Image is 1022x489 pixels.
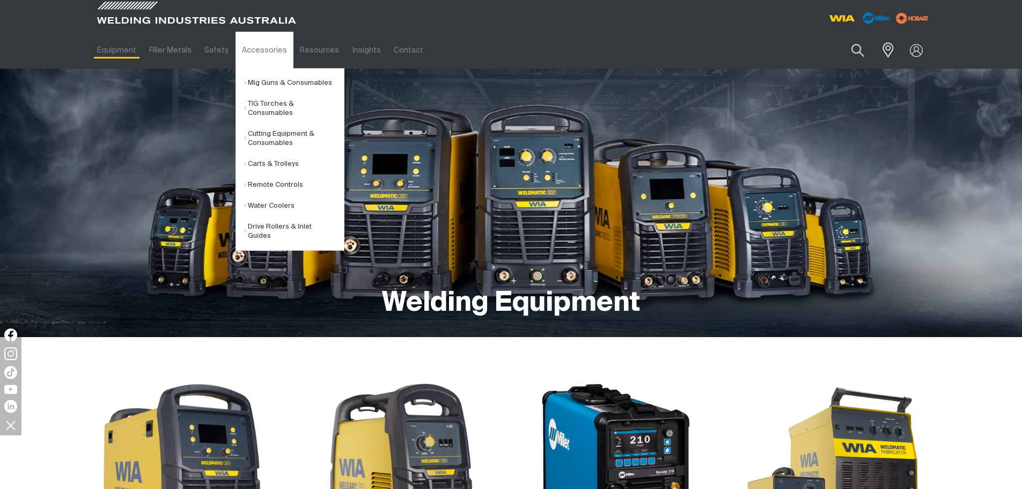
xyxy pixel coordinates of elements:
a: Drive Rollers & Inlet Guides [244,216,344,246]
a: Equipment [91,32,143,69]
a: Resources [293,32,345,69]
a: Remote Controls [244,174,344,195]
nav: Main [91,32,722,69]
a: Filler Metals [143,32,198,69]
img: Facebook [4,329,17,341]
a: Accessories [236,32,293,69]
img: Instagram [4,347,17,360]
img: miller [893,10,932,26]
a: TIG Torches & Consumables [244,93,344,123]
img: TikTok [4,366,17,379]
ul: Accessories Submenu [236,68,344,251]
a: Carts & Trolleys [244,154,344,174]
img: LinkedIn [4,400,17,413]
img: YouTube [4,385,17,394]
a: Cutting Equipment & Consumables [244,123,344,154]
a: Insights [345,32,387,69]
button: Search products [840,38,876,63]
a: Mig Guns & Consumables [244,72,344,93]
a: Contact [387,32,430,69]
a: Water Coolers [244,195,344,216]
a: Safety [198,32,235,69]
img: hide socials [2,416,20,434]
h1: Welding Equipment [382,286,640,321]
input: Product name or item number... [826,38,876,63]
